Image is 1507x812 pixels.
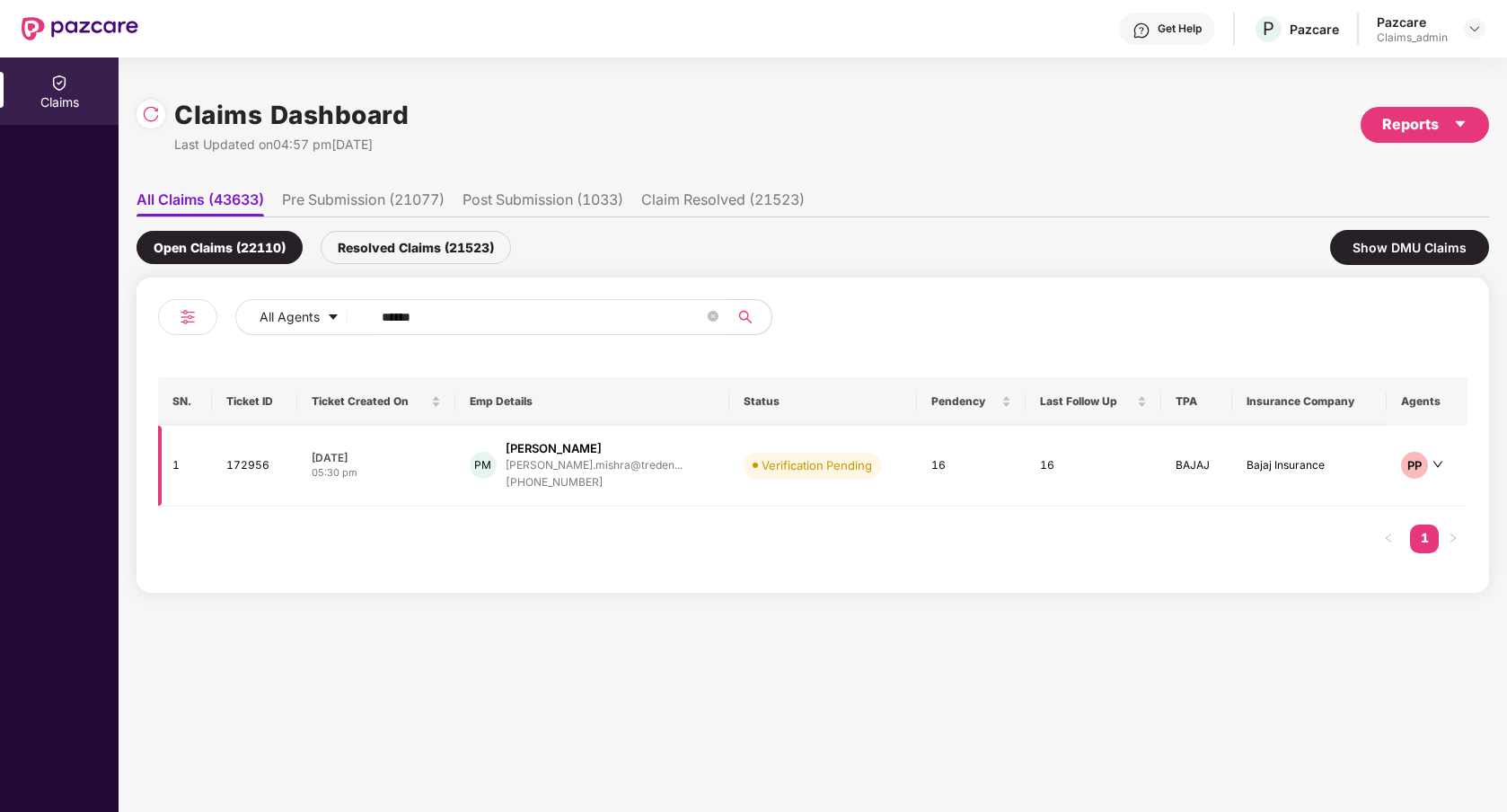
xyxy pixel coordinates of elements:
[463,190,623,216] li: Post Submission (1033)
[1158,22,1202,36] div: Get Help
[1374,525,1403,553] button: left
[708,311,718,322] span: close-circle
[212,377,297,426] th: Ticket ID
[1401,452,1428,479] div: PP
[282,190,445,216] li: Pre Submission (21077)
[1467,22,1482,36] img: svg+xml;base64,PHN2ZyBpZD0iRHJvcGRvd24tMzJ4MzIiIHhtbG5zPSJodHRwOi8vd3d3LnczLm9yZy8yMDAwL3N2ZyIgd2...
[506,474,683,491] div: [PHONE_NUMBER]
[297,377,455,426] th: Ticket Created On
[470,452,497,479] div: PM
[174,95,409,135] h1: Claims Dashboard
[235,299,378,335] button: All Agentscaret-down
[708,309,718,326] span: close-circle
[931,394,998,409] span: Pendency
[1161,426,1232,507] td: BAJAJ
[1377,31,1448,45] div: Claims_admin
[1263,18,1274,40] span: P
[1439,525,1467,553] li: Next Page
[177,306,198,328] img: svg+xml;base64,PHN2ZyB4bWxucz0iaHR0cDovL3d3dy53My5vcmcvMjAwMC9zdmciIHdpZHRoPSIyNCIgaGVpZ2h0PSIyNC...
[174,135,409,154] div: Last Updated on 04:57 pm[DATE]
[917,426,1026,507] td: 16
[1387,377,1467,426] th: Agents
[158,426,212,507] td: 1
[727,310,762,324] span: search
[1330,230,1489,265] div: Show DMU Claims
[1382,113,1467,136] div: Reports
[1290,21,1339,38] div: Pazcare
[1232,426,1387,507] td: Bajaj Insurance
[1026,426,1161,507] td: 16
[137,190,264,216] li: All Claims (43633)
[327,311,339,325] span: caret-down
[1383,533,1394,543] span: left
[455,377,729,426] th: Emp Details
[1410,525,1439,553] li: 1
[22,17,138,40] img: New Pazcare Logo
[729,377,918,426] th: Status
[506,459,683,471] div: [PERSON_NAME].mishra@treden...
[212,426,297,507] td: 172956
[1132,22,1150,40] img: svg+xml;base64,PHN2ZyBpZD0iSGVscC0zMngzMiIgeG1sbnM9Imh0dHA6Ly93d3cudzMub3JnLzIwMDAvc3ZnIiB3aWR0aD...
[1040,394,1133,409] span: Last Follow Up
[641,190,805,216] li: Claim Resolved (21523)
[762,456,872,474] div: Verification Pending
[1232,377,1387,426] th: Insurance Company
[1026,377,1161,426] th: Last Follow Up
[312,465,441,481] div: 05:30 pm
[727,299,772,335] button: search
[158,377,212,426] th: SN.
[1439,525,1467,553] button: right
[1448,533,1459,543] span: right
[137,231,303,264] div: Open Claims (22110)
[506,440,602,457] div: [PERSON_NAME]
[917,377,1026,426] th: Pendency
[1410,525,1439,552] a: 1
[312,394,427,409] span: Ticket Created On
[50,74,68,92] img: svg+xml;base64,PHN2ZyBpZD0iQ2xhaW0iIHhtbG5zPSJodHRwOi8vd3d3LnczLm9yZy8yMDAwL3N2ZyIgd2lkdGg9IjIwIi...
[321,231,511,264] div: Resolved Claims (21523)
[1453,117,1467,131] span: caret-down
[1161,377,1232,426] th: TPA
[142,105,160,123] img: svg+xml;base64,PHN2ZyBpZD0iUmVsb2FkLTMyeDMyIiB4bWxucz0iaHR0cDovL3d3dy53My5vcmcvMjAwMC9zdmciIHdpZH...
[1432,459,1443,470] span: down
[1374,525,1403,553] li: Previous Page
[1377,13,1448,31] div: Pazcare
[260,307,320,327] span: All Agents
[312,450,441,465] div: [DATE]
